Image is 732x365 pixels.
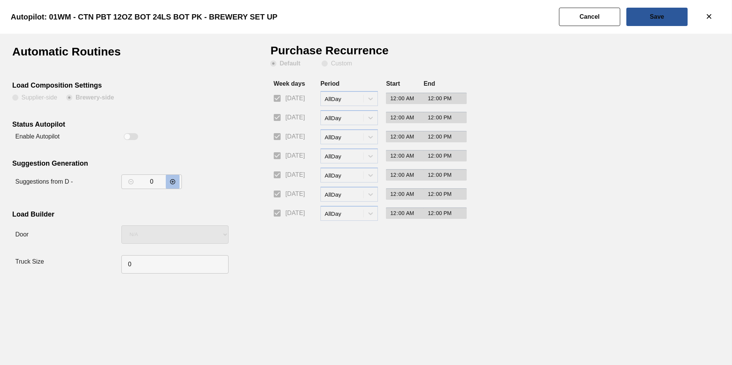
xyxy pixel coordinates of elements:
label: Enable Autopilot [15,133,60,140]
label: Week days [273,80,305,87]
span: [DATE] [285,94,305,103]
label: Door [15,231,29,238]
h1: Purchase Recurrence [270,46,406,60]
clb-radio-button: Brewery-side [66,95,114,102]
span: [DATE] [285,189,305,199]
span: [DATE] [285,209,305,218]
div: Suggestion Generation [12,160,224,169]
label: Period [320,80,340,87]
label: Start [386,80,400,87]
clb-radio-button: Default [270,60,312,68]
div: Status Autopilot [12,121,224,130]
clb-radio-button: Supplier-side [12,95,57,102]
label: Suggestions from D - [15,178,73,185]
span: [DATE] [285,132,305,141]
clb-radio-button: Custom [322,60,352,68]
span: [DATE] [285,151,305,160]
span: [DATE] [285,170,305,179]
div: Load Builder [12,210,224,220]
div: Load Composition Settings [12,81,224,91]
label: Truck Size [15,258,44,265]
span: [DATE] [285,113,305,122]
h1: Automatic Routines [12,46,148,63]
label: End [423,80,435,87]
